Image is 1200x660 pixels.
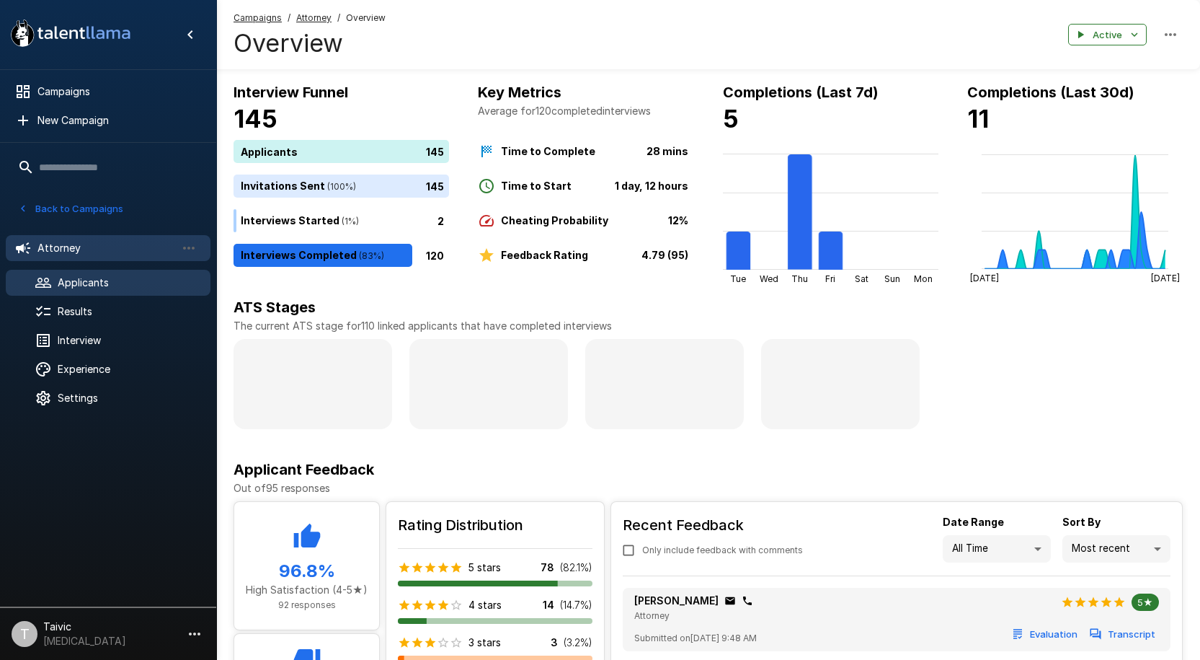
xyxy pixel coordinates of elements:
[468,598,502,612] p: 4 stars
[234,12,282,23] u: Campaigns
[943,516,1004,528] b: Date Range
[615,180,688,192] b: 1 day, 12 hours
[478,84,561,101] b: Key Metrics
[913,273,932,284] tspan: Mon
[337,11,340,25] span: /
[1087,623,1159,646] button: Transcript
[641,249,688,261] b: 4.79 (95)
[967,84,1134,101] b: Completions (Last 30d)
[1151,273,1180,283] tspan: [DATE]
[437,213,444,228] p: 2
[730,273,746,284] tspan: Tue
[543,598,554,612] p: 14
[791,273,808,284] tspan: Thu
[970,273,999,283] tspan: [DATE]
[742,595,753,607] div: Click to copy
[623,514,814,537] h6: Recent Feedback
[854,273,868,284] tspan: Sat
[278,599,336,610] span: 92 responses
[501,180,572,192] b: Time to Start
[426,178,444,193] p: 145
[723,84,879,101] b: Completions (Last 7d)
[551,635,558,650] p: 3
[296,12,332,23] u: Attorney
[246,560,368,583] h5: 96.8 %
[501,249,588,261] b: Feedback Rating
[634,631,757,646] span: Submitted on [DATE] 9:48 AM
[1009,623,1081,646] button: Evaluation
[541,560,554,575] p: 78
[1062,516,1101,528] b: Sort By
[1062,535,1170,563] div: Most recent
[646,145,688,157] b: 28 mins
[560,560,592,575] p: ( 82.1 %)
[760,273,778,284] tspan: Wed
[724,595,736,607] div: Click to copy
[634,594,719,608] p: [PERSON_NAME]
[234,319,1183,333] p: The current ATS stage for 110 linked applicants that have completed interviews
[642,543,803,558] span: Only include feedback with comments
[501,145,595,157] b: Time to Complete
[234,481,1183,496] p: Out of 95 responses
[426,247,444,263] p: 120
[967,104,989,133] b: 11
[943,535,1051,563] div: All Time
[468,560,501,575] p: 5 stars
[288,11,290,25] span: /
[723,104,739,133] b: 5
[234,84,348,101] b: Interview Funnel
[501,214,608,226] b: Cheating Probability
[234,461,374,478] b: Applicant Feedback
[426,144,444,159] p: 145
[884,273,900,284] tspan: Sun
[634,610,670,621] span: Attorney
[668,214,688,226] b: 12%
[234,104,277,133] b: 145
[398,514,592,537] h6: Rating Distribution
[234,299,316,316] b: ATS Stages
[234,28,386,58] h4: Overview
[560,598,592,612] p: ( 14.7 %)
[825,273,835,284] tspan: Fri
[478,104,693,118] p: Average for 120 completed interviews
[246,583,368,597] p: High Satisfaction (4-5★)
[1132,597,1159,608] span: 5★
[1068,24,1147,46] button: Active
[564,635,592,650] p: ( 3.2 %)
[346,11,386,25] span: Overview
[468,635,501,650] p: 3 stars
